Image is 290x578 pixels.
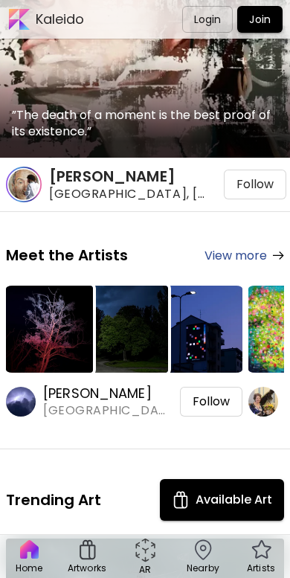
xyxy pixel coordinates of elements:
[174,535,232,578] a: Nearby
[6,286,93,373] img: https://cdn.kaleido.art/CDN/Artwork/176425/Thumbnail/large.webp?updated=782629
[170,489,191,510] img: Available Art
[160,479,284,521] button: Available ArtAvailable Art
[193,394,230,409] span: Follow
[43,385,169,402] h6: [PERSON_NAME]
[273,251,284,260] img: arrow-right
[16,562,42,575] p: Home
[6,490,101,510] h5: Trending Art
[232,535,290,578] a: Artists
[224,170,286,199] div: Follow
[80,286,167,373] img: https://cdn.kaleido.art/CDN/Artwork/176195/Thumbnail/medium.webp?updated=781689
[12,107,278,140] h3: ” ”
[182,6,233,33] button: Login
[187,562,219,575] p: Nearby
[139,563,151,577] p: AR
[204,246,284,265] a: View more
[43,402,169,419] span: [GEOGRAPHIC_DATA], [GEOGRAPHIC_DATA]
[68,562,106,575] p: Artworks
[132,537,158,563] div: animation
[249,12,271,28] p: Join
[58,535,116,578] a: Artworks
[36,10,84,28] h5: Kaleido
[196,491,272,509] h5: Available Art
[194,12,222,28] p: Login
[155,286,242,373] img: https://cdn.kaleido.art/CDN/Artwork/176366/Thumbnail/medium.webp?updated=782322
[6,245,128,265] h5: Meet the Artists
[12,106,271,140] span: The death of a moment is the best proof of its existence.
[49,167,212,186] h6: [PERSON_NAME]
[237,6,283,33] button: Join
[247,562,275,575] p: Artists
[236,177,274,192] span: Follow
[180,387,242,417] div: Follow
[6,283,242,419] a: https://cdn.kaleido.art/CDN/Artwork/176425/Thumbnail/large.webp?updated=782629https://cdn.kaleido...
[49,186,212,202] span: [GEOGRAPHIC_DATA], [GEOGRAPHIC_DATA]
